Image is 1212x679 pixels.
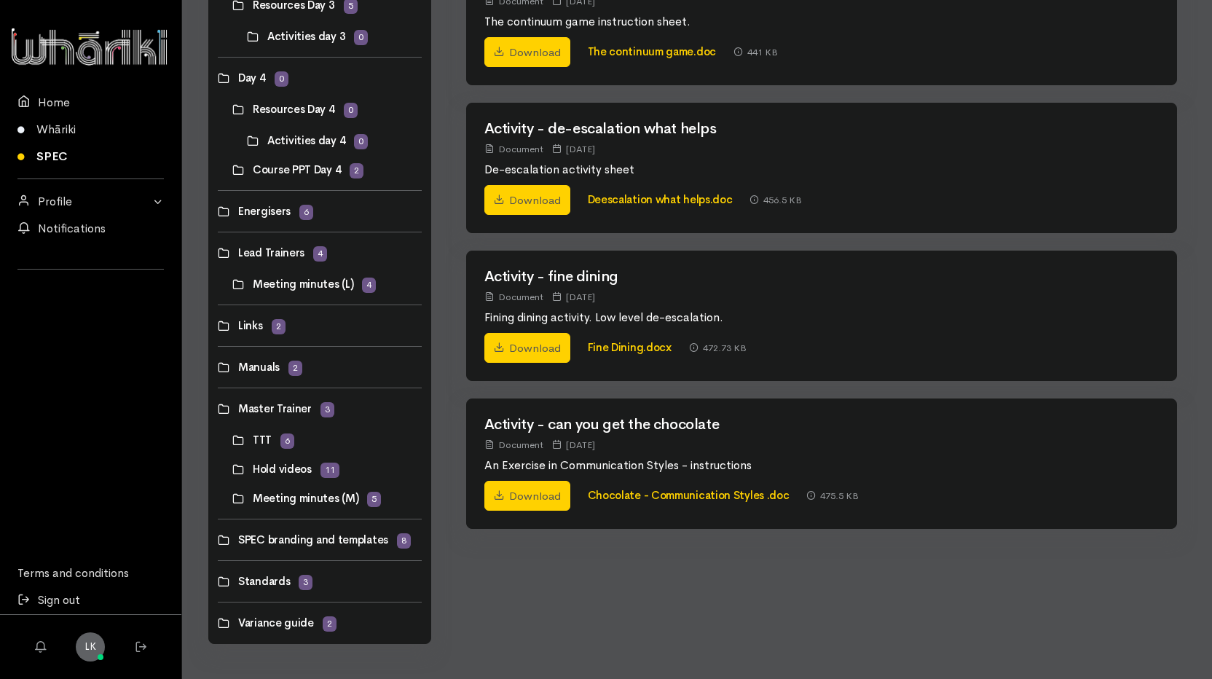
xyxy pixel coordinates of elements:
[552,437,595,452] div: [DATE]
[76,632,105,662] a: LK
[806,488,859,503] div: 475.5 KB
[588,192,733,206] a: Deescalation what helps.doc
[484,13,1160,31] p: The continuum game instruction sheet.
[749,192,802,208] div: 456.5 KB
[484,121,1160,137] h2: Activity - de-escalation what helps
[733,44,778,60] div: 441 KB
[484,289,543,305] div: Document
[484,417,1160,433] h2: Activity - can you get the chocolate
[689,340,747,356] div: 472.73 KB
[588,44,716,58] a: The continuum game.doc
[484,437,543,452] div: Document
[484,37,570,68] a: Download
[484,309,1160,326] p: Fining dining activity. Low level de-escalation.
[484,333,570,364] a: Download
[484,161,1160,178] p: De-escalation activity sheet
[484,269,1160,285] h2: Activity - fine dining
[484,481,570,511] a: Download
[484,457,1160,474] p: An Exercise in Communication Styles - instructions
[484,141,543,157] div: Document
[17,278,164,313] div: Follow us on LinkedIn
[62,278,120,296] iframe: LinkedIn Embedded Content
[552,141,595,157] div: [DATE]
[588,488,790,502] a: Chocolate - Communication Styles .doc
[588,340,672,354] a: Fine Dining.docx
[552,289,595,305] div: [DATE]
[484,185,570,216] a: Download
